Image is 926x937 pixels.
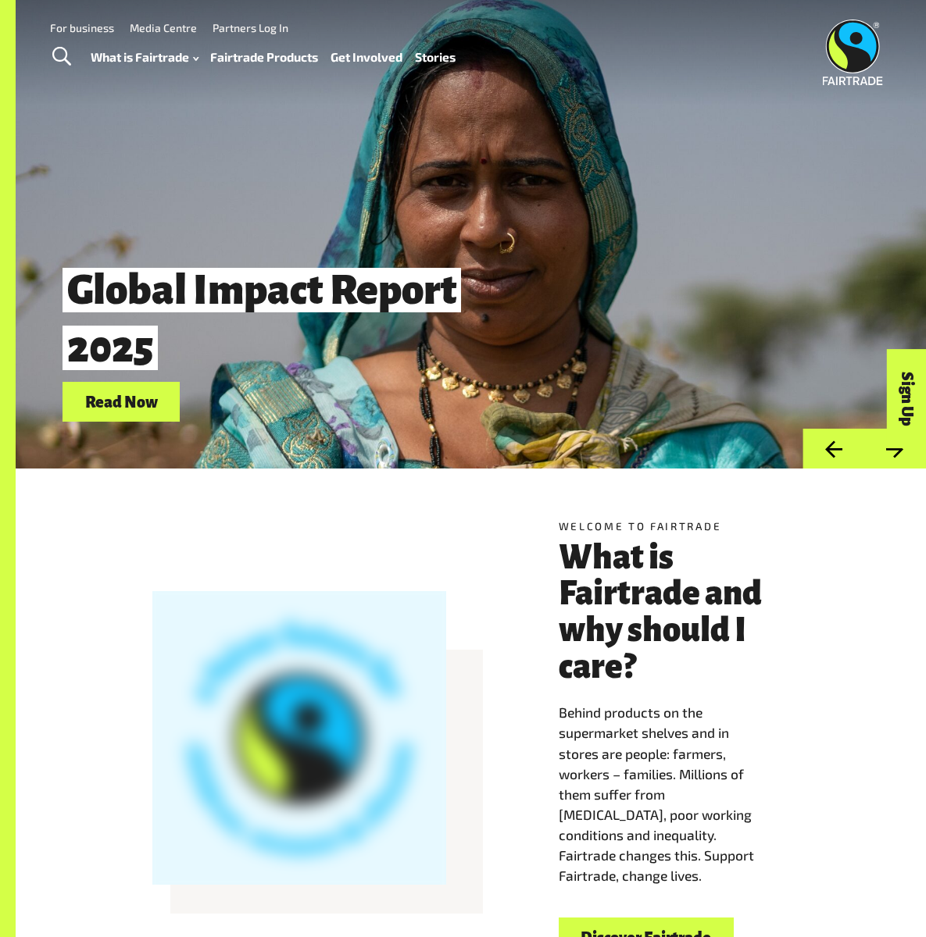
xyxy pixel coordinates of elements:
[42,37,80,77] a: Toggle Search
[63,382,180,422] a: Read Now
[559,540,790,685] h3: What is Fairtrade and why should I care?
[130,21,197,34] a: Media Centre
[803,429,864,468] button: Previous
[213,21,288,34] a: Partners Log In
[91,46,198,68] a: What is Fairtrade
[63,268,461,370] span: Global Impact Report 2025
[210,46,318,68] a: Fairtrade Products
[415,46,456,68] a: Stories
[559,518,790,534] h5: Welcome to Fairtrade
[559,704,754,884] span: Behind products on the supermarket shelves and in stores are people: farmers, workers – families....
[331,46,402,68] a: Get Involved
[864,429,926,468] button: Next
[822,20,882,85] img: Fairtrade Australia New Zealand logo
[50,21,114,34] a: For business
